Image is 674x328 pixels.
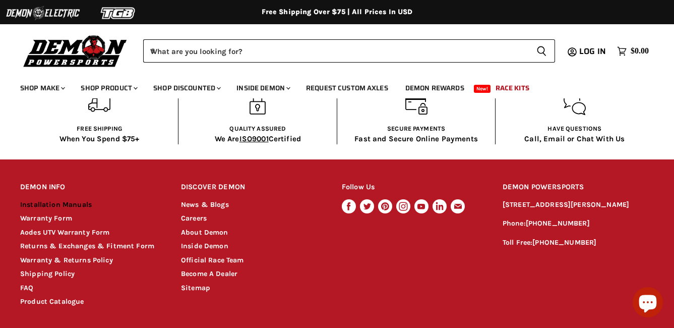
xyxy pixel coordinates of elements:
[579,45,606,58] span: Log in
[20,242,154,250] a: Returns & Exchanges & Fitment Form
[229,78,296,98] a: Inside Demon
[488,78,537,98] a: Race Kits
[146,78,227,98] a: Shop Discounted
[532,238,596,247] a: [PHONE_NUMBER]
[181,256,244,264] a: Official Race Team
[503,218,654,230] p: Phone:
[239,134,269,143] span: ISO9001
[354,134,478,144] p: Fast and Secure Online Payments
[526,219,590,228] a: [PHONE_NUMBER]
[143,39,555,63] form: Product
[503,176,654,199] h2: DEMON POWERSPORTS
[503,199,654,211] p: [STREET_ADDRESS][PERSON_NAME]
[20,269,75,278] a: Shipping Policy
[181,269,237,278] a: Become A Dealer
[81,4,156,23] img: TGB Logo 2
[181,214,207,223] a: Careers
[20,214,72,223] a: Warranty Form
[215,134,301,144] p: We Are Certified
[143,39,528,63] input: When autocomplete results are available use up and down arrows to review and enter to select
[181,284,210,292] a: Sitemap
[181,228,228,237] a: About Demon
[20,200,92,209] a: Installation Manuals
[20,284,33,292] a: FAQ
[20,33,131,69] img: Demon Powersports
[181,242,228,250] a: Inside Demon
[524,134,625,144] p: Call, Email or Chat With Us
[181,176,323,199] h2: DISCOVER DEMON
[77,125,122,132] span: Free shipping
[229,125,286,132] span: Quality Assured
[20,176,162,199] h2: DEMON INFO
[13,74,646,98] ul: Main menu
[612,44,654,59] a: $0.00
[342,176,483,199] h2: Follow Us
[20,256,113,264] a: Warranty & Returns Policy
[503,237,654,249] p: Toll Free:
[474,85,491,93] span: New!
[20,297,84,306] a: Product Catalogue
[630,287,666,320] inbox-online-store-chat: Shopify online store chat
[575,47,612,56] a: Log in
[181,200,229,209] a: News & Blogs
[528,39,555,63] button: Search
[298,78,396,98] a: Request Custom Axles
[387,125,445,132] span: Secure Payments
[547,125,601,132] span: Have questions
[13,78,71,98] a: Shop Make
[59,134,140,144] p: When You Spend $75+
[5,4,81,23] img: Demon Electric Logo 2
[73,78,144,98] a: Shop Product
[631,46,649,56] span: $0.00
[398,78,472,98] a: Demon Rewards
[20,228,109,237] a: Aodes UTV Warranty Form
